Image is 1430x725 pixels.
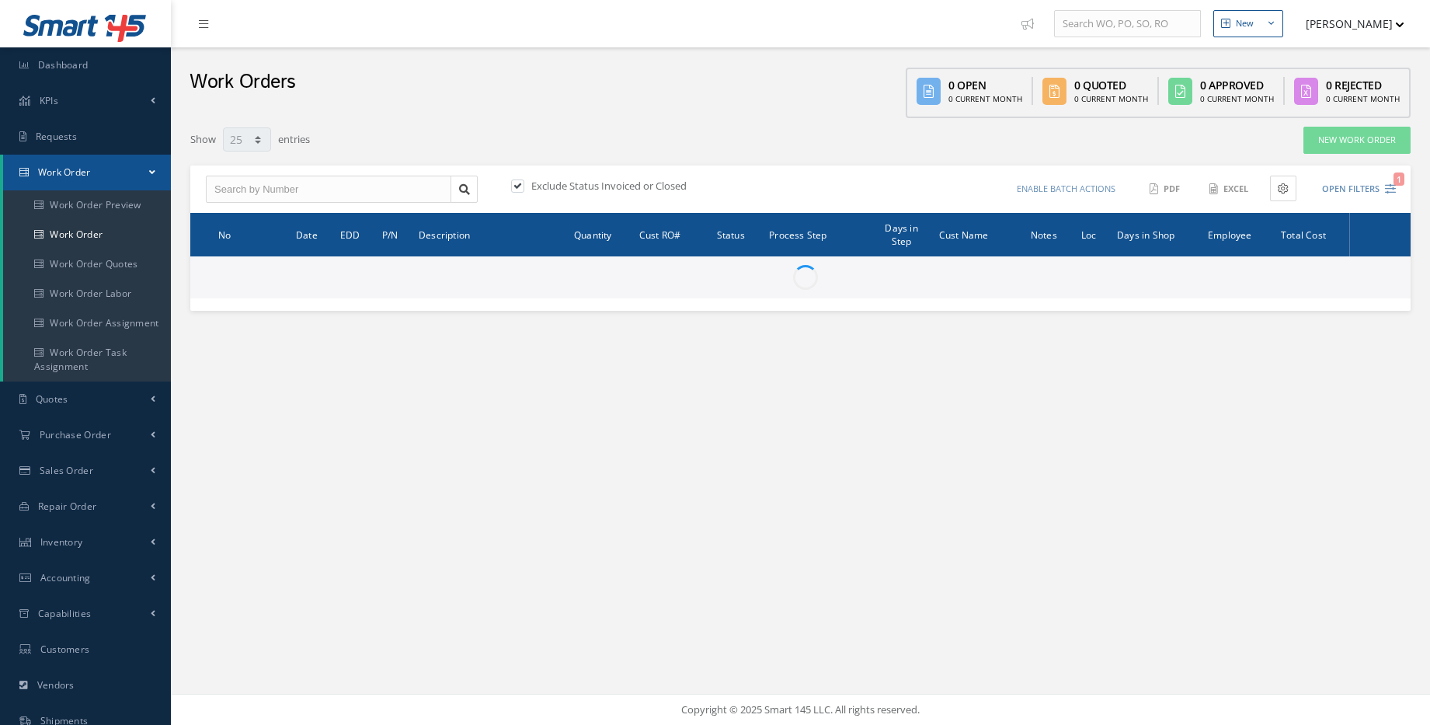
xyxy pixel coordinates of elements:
[527,179,687,193] label: Exclude Status Invoiced or Closed
[3,338,171,382] a: Work Order Task Assignment
[1002,176,1130,203] button: Enable batch actions
[190,126,216,148] label: Show
[1291,9,1404,39] button: [PERSON_NAME]
[3,190,171,220] a: Work Order Preview
[948,77,1022,93] div: 0 Open
[1326,93,1400,105] div: 0 Current Month
[218,227,231,242] span: No
[38,58,89,71] span: Dashboard
[38,500,97,513] span: Repair Order
[574,227,612,242] span: Quantity
[1074,93,1148,105] div: 0 Current Month
[3,155,171,190] a: Work Order
[419,227,470,242] span: Description
[36,130,77,143] span: Requests
[37,678,75,692] span: Vendors
[3,308,171,338] a: Work Order Assignment
[1326,77,1400,93] div: 0 Rejected
[382,227,398,242] span: P/N
[296,227,318,242] span: Date
[190,71,296,94] h2: Work Orders
[508,179,800,197] div: Exclude Status Invoiced or Closed
[3,249,171,279] a: Work Order Quotes
[40,428,111,441] span: Purchase Order
[1393,173,1404,186] span: 1
[1308,176,1396,202] button: Open Filters1
[1200,77,1274,93] div: 0 Approved
[36,392,68,406] span: Quotes
[939,227,989,242] span: Cust Name
[717,227,745,242] span: Status
[1281,227,1326,242] span: Total Cost
[1074,77,1148,93] div: 0 Quoted
[1200,93,1274,105] div: 0 Current Month
[278,126,310,148] label: entries
[1031,227,1057,242] span: Notes
[40,464,93,477] span: Sales Order
[1054,10,1201,38] input: Search WO, PO, SO, RO
[340,227,360,242] span: EDD
[1303,127,1411,154] a: New Work Order
[38,607,92,620] span: Capabilities
[1202,176,1258,203] button: Excel
[40,643,90,656] span: Customers
[40,535,83,549] span: Inventory
[3,220,171,249] a: Work Order
[1213,10,1283,37] button: New
[3,279,171,308] a: Work Order Labor
[1081,227,1097,242] span: Loc
[40,571,91,584] span: Accounting
[186,702,1414,718] div: Copyright © 2025 Smart 145 LLC. All rights reserved.
[206,176,451,204] input: Search by Number
[1208,227,1252,242] span: Employee
[1142,176,1190,203] button: PDF
[948,93,1022,105] div: 0 Current Month
[1117,227,1174,242] span: Days in Shop
[40,94,58,107] span: KPIs
[769,227,826,242] span: Process Step
[1236,17,1254,30] div: New
[38,166,91,179] span: Work Order
[639,227,681,242] span: Cust RO#
[885,220,917,248] span: Days in Step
